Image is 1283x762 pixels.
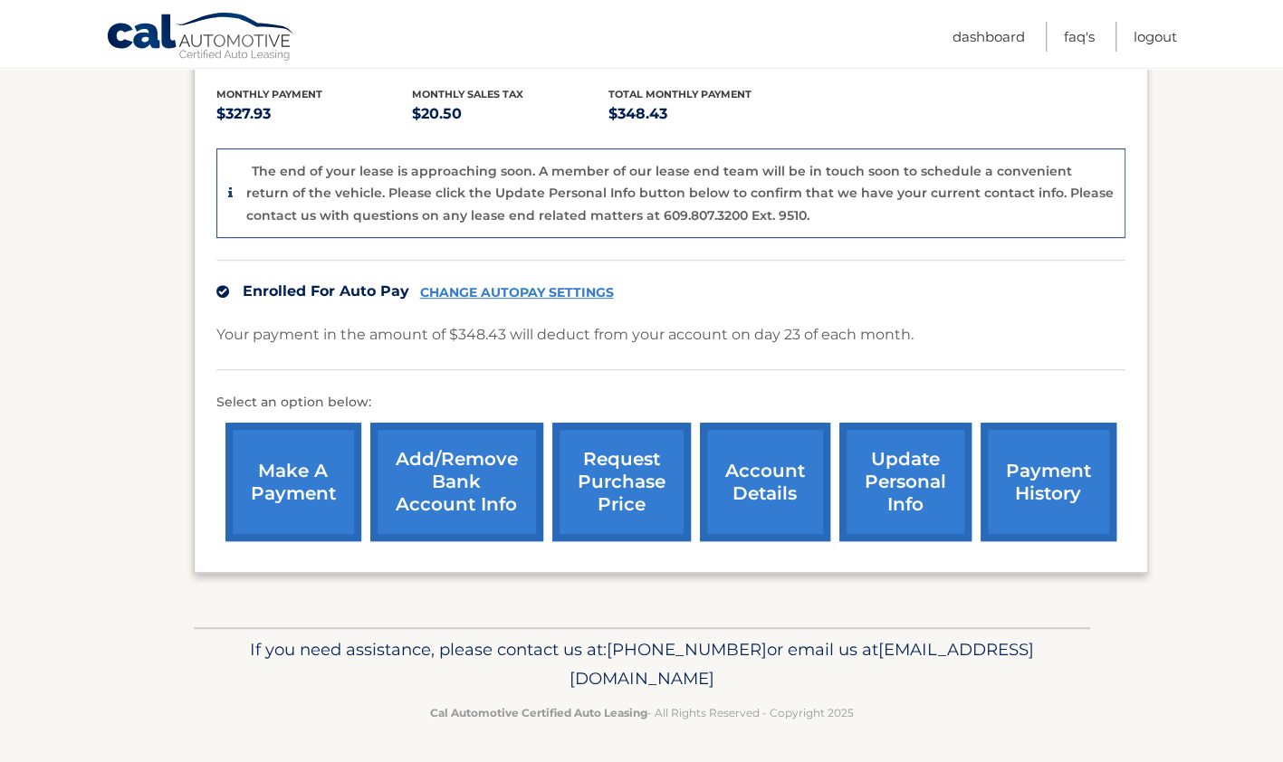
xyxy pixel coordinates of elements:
[216,392,1125,414] p: Select an option below:
[608,101,805,127] p: $348.43
[106,12,296,64] a: Cal Automotive
[243,282,409,300] span: Enrolled For Auto Pay
[412,101,608,127] p: $20.50
[607,639,767,660] span: [PHONE_NUMBER]
[216,88,322,100] span: Monthly Payment
[246,163,1114,224] p: The end of your lease is approaching soon. A member of our lease end team will be in touch soon t...
[216,322,914,348] p: Your payment in the amount of $348.43 will deduct from your account on day 23 of each month.
[420,285,614,300] a: CHANGE AUTOPAY SETTINGS
[1064,22,1095,52] a: FAQ's
[225,423,361,541] a: make a payment
[608,88,752,100] span: Total Monthly Payment
[953,22,1025,52] a: Dashboard
[430,706,647,719] strong: Cal Automotive Certified Auto Leasing
[552,423,691,541] a: request purchase price
[216,285,229,298] img: check.svg
[839,423,972,541] a: update personal info
[206,703,1078,722] p: - All Rights Reserved - Copyright 2025
[1134,22,1177,52] a: Logout
[412,88,523,100] span: Monthly sales Tax
[216,101,413,127] p: $327.93
[370,423,543,541] a: Add/Remove bank account info
[981,423,1116,541] a: payment history
[570,639,1034,689] span: [EMAIL_ADDRESS][DOMAIN_NAME]
[700,423,830,541] a: account details
[206,635,1078,693] p: If you need assistance, please contact us at: or email us at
